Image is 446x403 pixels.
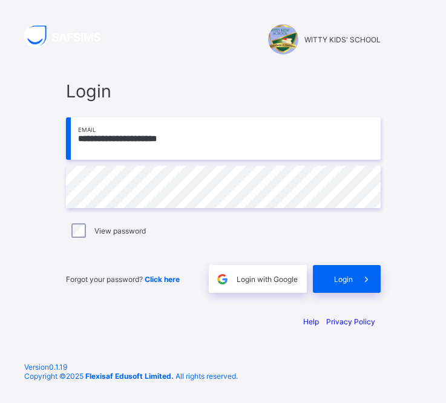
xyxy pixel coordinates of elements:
[326,317,375,326] a: Privacy Policy
[304,35,381,44] span: WITTY KIDS' SCHOOL
[94,226,146,235] label: View password
[85,372,174,381] strong: Flexisaf Edusoft Limited.
[24,24,115,48] img: SAFSIMS Logo
[215,272,229,286] img: google.396cfc9801f0270233282035f929180a.svg
[303,317,319,326] a: Help
[145,275,180,284] a: Click here
[24,372,238,381] span: Copyright © 2025 All rights reserved.
[24,362,422,372] span: Version 0.1.19
[66,275,180,284] span: Forgot your password?
[66,80,381,102] span: Login
[237,275,298,284] span: Login with Google
[334,275,353,284] span: Login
